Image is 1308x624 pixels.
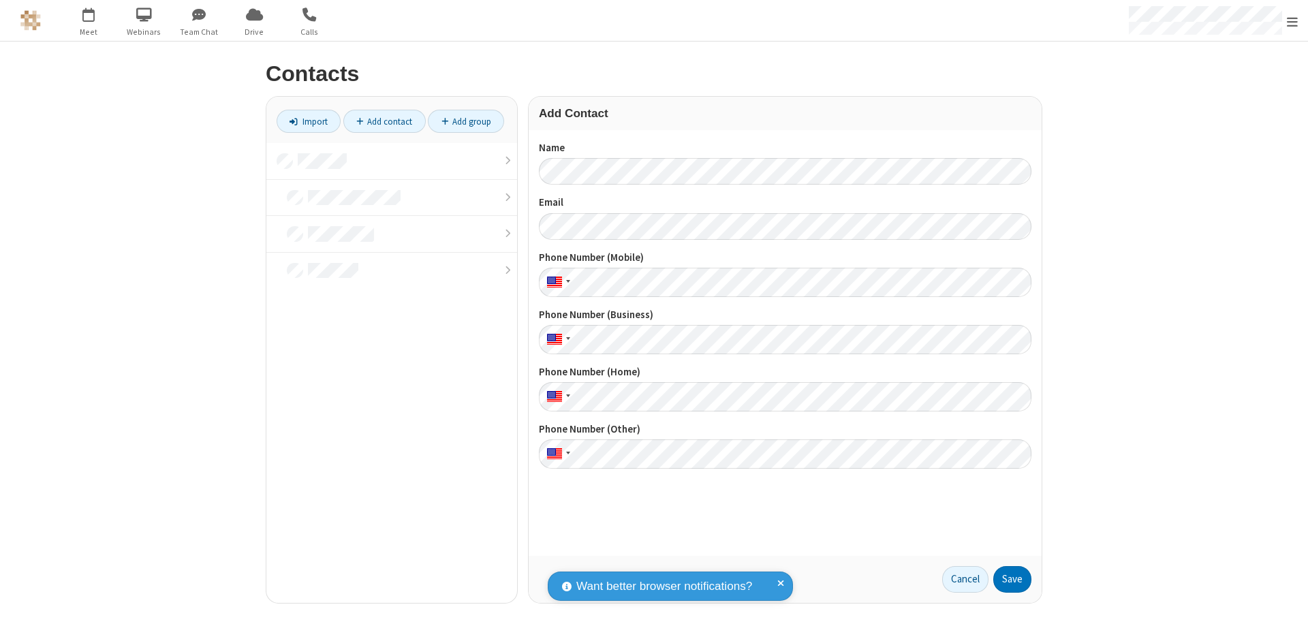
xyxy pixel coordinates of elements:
span: Drive [229,26,280,38]
button: Save [993,566,1031,593]
span: Team Chat [174,26,225,38]
div: United States: + 1 [539,268,574,297]
span: Webinars [119,26,170,38]
label: Phone Number (Mobile) [539,250,1031,266]
h3: Add Contact [539,107,1031,120]
div: United States: + 1 [539,325,574,354]
label: Phone Number (Business) [539,307,1031,323]
span: Calls [284,26,335,38]
h2: Contacts [266,62,1042,86]
a: Import [277,110,341,133]
label: Email [539,195,1031,210]
a: Add group [428,110,504,133]
span: Meet [63,26,114,38]
label: Phone Number (Home) [539,364,1031,380]
div: United States: + 1 [539,439,574,469]
img: QA Selenium DO NOT DELETE OR CHANGE [20,10,41,31]
div: United States: + 1 [539,382,574,411]
a: Cancel [942,566,988,593]
label: Name [539,140,1031,156]
a: Add contact [343,110,426,133]
label: Phone Number (Other) [539,422,1031,437]
span: Want better browser notifications? [576,578,752,595]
